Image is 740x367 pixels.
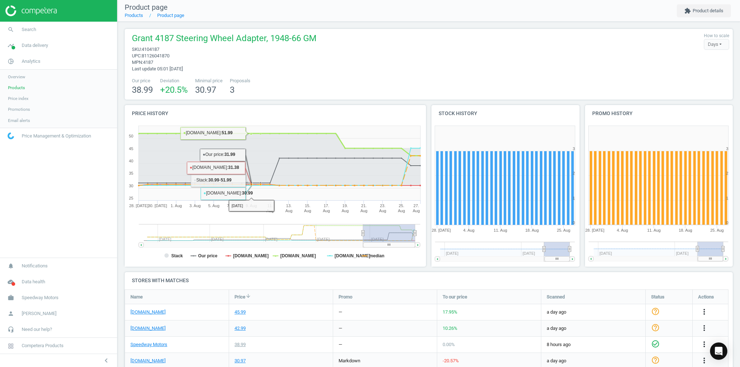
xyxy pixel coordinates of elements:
span: Status [651,293,664,300]
img: ajHJNr6hYgQAAAAASUVORK5CYII= [5,5,57,16]
span: Competera Products [22,342,64,349]
span: Actions [698,293,714,300]
tspan: Aug [267,209,274,213]
h4: Promo history [585,105,733,122]
i: person [4,307,18,320]
i: help_outline [651,355,660,364]
i: extension [684,8,691,14]
span: Notifications [22,263,48,269]
tspan: 1. Aug [171,204,182,208]
tspan: 4. Aug [463,228,474,232]
span: 17.95 % [443,309,457,315]
tspan: 21. [361,204,367,208]
span: To our price [443,293,467,300]
span: 8 hours ago [547,341,640,348]
span: Products [8,85,25,91]
tspan: Aug [304,209,311,213]
tspan: 4. Aug [617,228,628,232]
i: more_vert [700,340,709,349]
span: a day ago [547,325,640,332]
span: Data health [22,279,45,285]
tspan: Our price [198,253,218,258]
span: Grant 4187 Steering Wheel Adapter, 1948-66 GM [132,32,317,46]
label: How to scale [704,33,729,39]
i: arrow_downward [245,293,251,299]
span: sku : [132,47,142,52]
i: cloud_done [4,275,18,289]
span: 38.99 [132,85,153,95]
tspan: 28. [DATE] [585,228,604,232]
text: 50 [129,134,133,138]
tspan: Aug [398,209,405,213]
text: 1 [573,196,575,200]
button: more_vert [700,324,709,333]
i: more_vert [700,307,709,316]
i: timeline [4,39,18,52]
text: 2 [726,171,728,175]
div: — [339,325,342,332]
i: work [4,291,18,305]
a: Products [125,13,143,18]
button: chevron_left [97,356,115,365]
tspan: Aug [323,209,330,213]
text: 1 [726,196,728,200]
span: Price [235,293,245,300]
text: 3 [726,147,728,151]
i: search [4,23,18,36]
text: 3 [573,147,575,151]
tspan: [DOMAIN_NAME] [280,253,316,258]
tspan: 23. [380,204,385,208]
tspan: Aug [285,209,293,213]
span: Last update 05:01 [DATE] [132,66,183,71]
tspan: [DOMAIN_NAME] [335,253,370,258]
a: [DOMAIN_NAME] [130,325,165,332]
span: 3 [230,85,235,95]
div: — [339,341,342,348]
tspan: 5. Aug [208,204,219,208]
text: 45 [129,147,133,151]
tspan: 11. Aug [494,228,507,232]
i: help_outline [651,323,660,332]
tspan: 3. Aug [189,204,201,208]
span: 4104187 [142,47,159,52]
button: extensionProduct details [677,4,731,17]
text: 35 [129,171,133,175]
tspan: 11. Aug [647,228,661,232]
tspan: 18. Aug [679,228,692,232]
span: 30.97 [195,85,216,95]
button: more_vert [700,356,709,366]
a: [DOMAIN_NAME] [130,309,165,315]
tspan: 27. [413,204,419,208]
span: a day ago [547,358,640,364]
i: help_outline [651,307,660,315]
span: Scanned [547,293,565,300]
tspan: 25. [399,204,404,208]
i: pie_chart_outlined [4,54,18,68]
span: Our price [132,78,153,84]
tspan: Aug [379,209,386,213]
tspan: 28. [DATE] [432,228,451,232]
span: Overview [8,74,25,80]
i: check_circle_outline [651,339,660,348]
tspan: Stack [171,253,183,258]
div: Days [704,39,729,50]
tspan: 11. [267,204,273,208]
span: a day ago [547,309,640,315]
span: Deviation [160,78,188,84]
div: 30.97 [235,358,246,364]
span: Proposals [230,78,250,84]
span: 4187 [143,60,153,65]
div: 45.99 [235,309,246,315]
text: 25 [129,196,133,200]
i: more_vert [700,356,709,365]
tspan: median [369,253,384,258]
h4: Price history [125,105,426,122]
text: 30 [129,184,133,188]
h4: Stores with matches [125,272,733,289]
tspan: 15. [305,204,310,208]
i: notifications [4,259,18,273]
span: Search [22,26,36,33]
tspan: Aug [360,209,367,213]
span: Speedway Motors [22,294,59,301]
